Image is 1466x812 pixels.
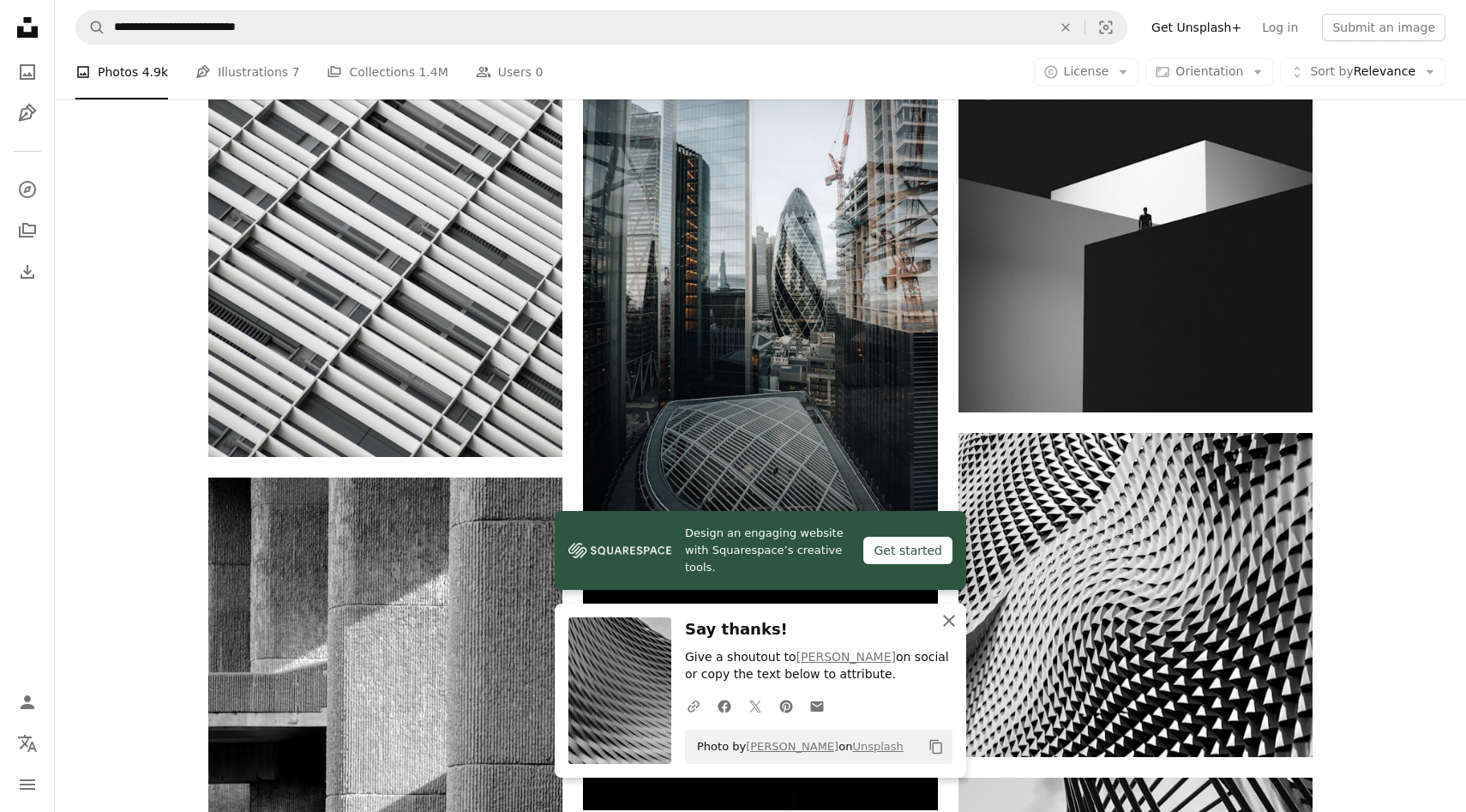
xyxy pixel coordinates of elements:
[685,617,952,642] h3: Say thanks!
[688,733,904,761] span: Photo by on
[10,55,45,89] a: Photos
[852,740,903,753] a: Unsplash
[1310,64,1353,78] span: Sort by
[476,45,544,99] a: Users 0
[802,689,832,723] a: Share over email
[685,525,850,576] span: Design an engaging website with Squarespace’s creative tools.
[1310,63,1415,81] span: Relevance
[10,255,45,289] a: Download History
[1175,64,1243,78] span: Orientation
[583,22,937,554] img: a view of some very tall buildings in the city
[327,45,448,99] a: Collections 1.4M
[1145,58,1273,86] button: Orientation
[1322,14,1445,41] button: Submit an image
[208,182,562,197] a: a close up of a building with many windows
[583,280,937,295] a: a view of some very tall buildings in the city
[796,650,896,664] a: [PERSON_NAME]
[958,57,1313,412] img: a person standing at the top of a tall building
[709,689,740,723] a: Share on Facebook
[1034,58,1139,86] button: License
[863,537,952,564] div: Get started
[958,587,1313,603] a: gray digital wallpaper
[1047,11,1084,44] button: Clear
[922,732,951,761] button: Copy to clipboard
[771,689,802,723] a: Share on Pinterest
[292,63,300,81] span: 7
[10,726,45,761] button: Language
[685,649,952,683] p: Give a shoutout to on social or copy the text below to attribute.
[10,10,45,48] a: Home — Unsplash
[1064,64,1109,78] span: License
[740,689,771,723] a: Share on Twitter
[1252,14,1308,41] a: Log in
[208,691,562,707] a: grayscale photo of concrete wall
[10,767,45,802] button: Menu
[10,172,45,207] a: Explore
[76,11,105,44] button: Search Unsplash
[10,214,45,248] a: Collections
[1280,58,1445,86] button: Sort byRelevance
[958,227,1313,243] a: a person standing at the top of a tall building
[958,433,1313,758] img: gray digital wallpaper
[195,45,299,99] a: Illustrations 7
[1085,11,1127,44] button: Visual search
[10,96,45,130] a: Illustrations
[746,740,838,753] a: [PERSON_NAME]
[1141,14,1252,41] a: Get Unsplash+
[535,63,543,81] span: 0
[10,685,45,719] a: Log in / Sign up
[75,10,1127,45] form: Find visuals sitewide
[418,63,448,81] span: 1.4M
[555,511,966,590] a: Design an engaging website with Squarespace’s creative tools.Get started
[568,538,671,563] img: file-1606177908946-d1eed1cbe4f5image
